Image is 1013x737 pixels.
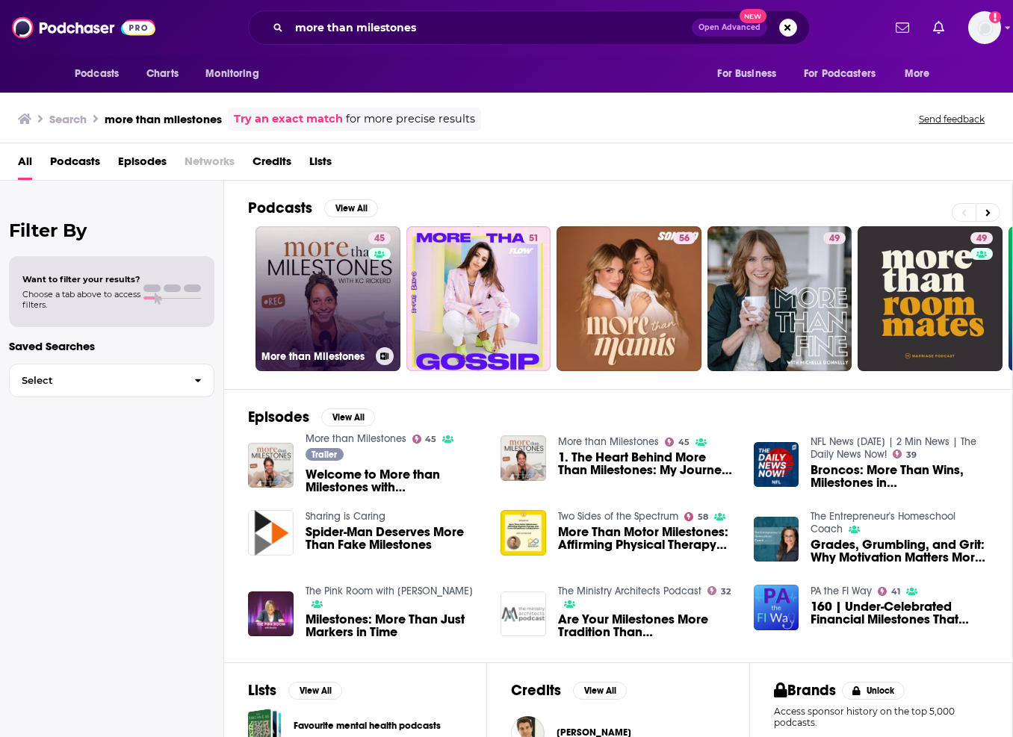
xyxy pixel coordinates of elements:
img: User Profile [968,11,1001,44]
img: Spider-Man Deserves More Than Fake Milestones [248,510,294,556]
button: open menu [794,60,897,88]
button: View All [573,682,627,700]
span: 58 [698,514,708,520]
a: Episodes [118,149,167,180]
span: For Podcasters [804,63,876,84]
img: Milestones: More Than Just Markers in Time [248,591,294,637]
a: Charts [137,60,188,88]
span: Grades, Grumbling, and Grit: Why Motivation Matters More Than Milestones with [PERSON_NAME] [811,538,988,564]
img: Welcome to More than Milestones with KC Rickerd [248,443,294,488]
a: Podcasts [50,149,100,180]
button: Select [9,364,214,397]
span: Trailer [312,450,337,459]
a: 51 [406,226,551,371]
a: Broncos: More Than Wins, Milestones in Indy [811,464,988,489]
button: Send feedback [914,113,989,125]
a: 41 [878,587,900,596]
a: The Ministry Architects Podcast [558,585,701,597]
span: For Business [717,63,776,84]
span: New [740,9,766,23]
img: Podchaser - Follow, Share and Rate Podcasts [12,13,155,42]
a: EpisodesView All [248,408,375,426]
a: 45More than Milestones [255,226,400,371]
img: Grades, Grumbling, and Grit: Why Motivation Matters More Than Milestones with Andrew Pudewa [754,517,799,562]
a: Are Your Milestones More Tradition Than Transformation? Creating Moments That Last [558,613,736,638]
button: Unlock [842,682,905,700]
button: View All [321,408,375,426]
a: Show notifications dropdown [927,15,950,40]
span: Select [10,376,182,385]
a: 39 [893,450,917,458]
svg: Add a profile image [989,11,1001,23]
img: 1. The Heart Behind More Than Milestones: My Journey as a Mom, A Pediatric PT, & A Woman Finding ... [501,435,546,481]
span: 32 [721,588,731,595]
a: More Than Motor Milestones: Affirming Physical Therapy and Cross-Disciplinary Collaboration with ... [558,526,736,551]
span: 45 [425,436,436,443]
button: Show profile menu [968,11,1001,44]
a: 32 [707,586,731,595]
p: Saved Searches [9,339,214,353]
img: Broncos: More Than Wins, Milestones in Indy [754,442,799,488]
a: 56 [557,226,701,371]
a: NFL News Today | 2 Min News | The Daily News Now! [811,435,976,461]
span: Networks [185,149,235,180]
a: More than Milestones [306,432,406,445]
a: Credits [253,149,291,180]
a: ListsView All [248,681,342,700]
button: open menu [195,60,278,88]
p: Access sponsor history on the top 5,000 podcasts. [774,706,988,728]
a: 160 | Under-Celebrated Financial Milestones That Matter More Than You Think [811,600,988,626]
img: Are Your Milestones More Tradition Than Transformation? Creating Moments That Last [501,591,546,637]
h2: Filter By [9,220,214,241]
img: More Than Motor Milestones: Affirming Physical Therapy and Cross-Disciplinary Collaboration with ... [501,510,546,556]
a: 49 [823,232,846,244]
a: All [18,149,32,180]
a: 45 [665,438,690,447]
span: 45 [374,231,385,246]
a: 1. The Heart Behind More Than Milestones: My Journey as a Mom, A Pediatric PT, & A Woman Finding ... [558,451,736,476]
a: PodcastsView All [248,199,378,217]
span: Choose a tab above to access filters. [22,289,140,310]
span: for more precise results [346,111,475,128]
a: 45 [368,232,391,244]
a: Sharing is Caring [306,510,385,523]
span: Lists [309,149,332,180]
a: The Pink Room with Bryony [306,585,473,597]
a: Grades, Grumbling, and Grit: Why Motivation Matters More Than Milestones with Andrew Pudewa [811,538,988,564]
a: Spider-Man Deserves More Than Fake Milestones [306,526,483,551]
h2: Credits [511,681,561,700]
button: open menu [894,60,949,88]
span: Welcome to More than Milestones with [PERSON_NAME] [306,468,483,494]
img: 160 | Under-Celebrated Financial Milestones That Matter More Than You Think [754,585,799,630]
span: Charts [146,63,179,84]
a: Try an exact match [234,111,343,128]
button: Open AdvancedNew [692,19,767,37]
button: View All [324,199,378,217]
a: The Entrepreneur's Homeschool Coach [811,510,955,535]
a: Milestones: More Than Just Markers in Time [306,613,483,638]
span: 45 [678,439,690,446]
a: 49 [858,226,1003,371]
span: 41 [891,588,900,595]
a: PA the FI Way [811,585,872,597]
span: More [905,63,930,84]
h2: Podcasts [248,199,312,217]
a: Favourite mental health podcasts [294,718,441,734]
button: open menu [64,60,138,88]
span: Broncos: More Than Wins, Milestones in [GEOGRAPHIC_DATA] [811,464,988,489]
